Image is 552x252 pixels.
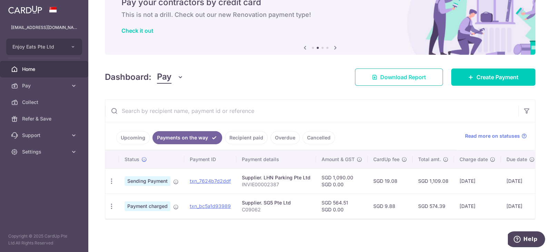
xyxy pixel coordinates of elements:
[242,181,310,188] p: INVIE00002387
[157,71,171,84] span: Pay
[316,168,368,193] td: SGD 1,090.00 SGD 0.00
[190,178,231,184] a: txn_7624b7d2ddf
[508,231,545,249] iframe: Opens a widget where you can find more information
[225,131,268,144] a: Recipient paid
[22,148,68,155] span: Settings
[303,131,335,144] a: Cancelled
[190,203,231,209] a: txn_bc5a1d93989
[380,73,426,81] span: Download Report
[125,176,170,186] span: Sending Payment
[157,71,184,84] button: Pay
[8,6,42,14] img: CardUp
[418,156,441,163] span: Total amt.
[270,131,300,144] a: Overdue
[22,66,68,73] span: Home
[125,201,170,211] span: Payment charged
[506,156,527,163] span: Due date
[454,193,501,219] td: [DATE]
[413,168,454,193] td: SGD 1,109.08
[242,206,310,213] p: C09062
[105,71,151,83] h4: Dashboard:
[454,168,501,193] td: [DATE]
[6,39,82,55] button: Enjoy Eats Pte Ltd
[242,174,310,181] div: Supplier. LHN Parking Pte Ltd
[451,69,535,86] a: Create Payment
[11,24,77,31] p: [EMAIL_ADDRESS][DOMAIN_NAME]
[242,199,310,206] div: Supplier. SG5 Pte Ltd
[22,132,68,139] span: Support
[460,156,488,163] span: Charge date
[121,11,519,19] h6: This is not a drill. Check out our new Renovation payment type!
[316,193,368,219] td: SGD 564.51 SGD 0.00
[121,27,154,34] a: Check it out
[22,99,68,106] span: Collect
[105,100,519,122] input: Search by recipient name, payment id or reference
[465,133,527,139] a: Read more on statuses
[322,156,355,163] span: Amount & GST
[236,150,316,168] th: Payment details
[368,193,413,219] td: SGD 9.88
[152,131,222,144] a: Payments on the way
[413,193,454,219] td: SGD 574.39
[12,43,63,50] span: Enjoy Eats Pte Ltd
[465,133,520,139] span: Read more on statuses
[116,131,150,144] a: Upcoming
[22,82,68,89] span: Pay
[476,73,519,81] span: Create Payment
[125,156,139,163] span: Status
[184,150,236,168] th: Payment ID
[355,69,443,86] a: Download Report
[373,156,400,163] span: CardUp fee
[501,168,540,193] td: [DATE]
[501,193,540,219] td: [DATE]
[368,168,413,193] td: SGD 19.08
[22,115,68,122] span: Refer & Save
